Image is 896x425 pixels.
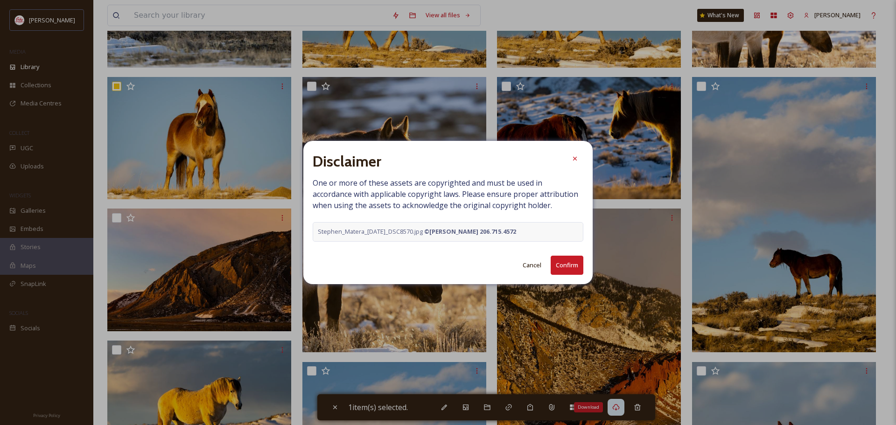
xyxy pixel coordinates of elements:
button: Cancel [518,256,546,274]
strong: © [PERSON_NAME] 206.715.4572 [424,227,516,236]
button: Confirm [551,256,583,275]
span: One or more of these assets are copyrighted and must be used in accordance with applicable copyri... [313,177,583,241]
h2: Disclaimer [313,150,381,173]
span: Stephen_Matera_[DATE]_DSC8570.jpg [318,227,516,236]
